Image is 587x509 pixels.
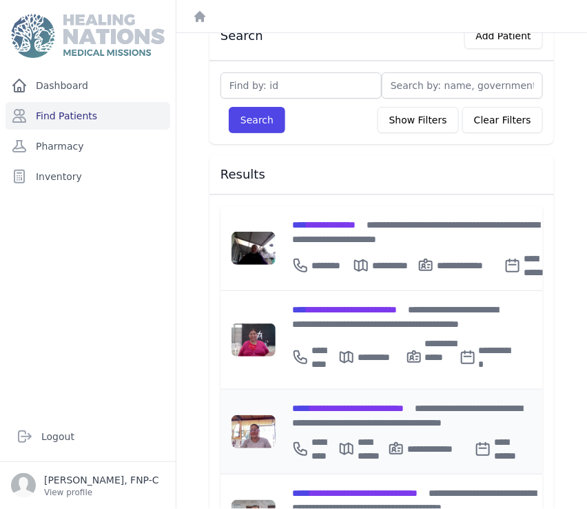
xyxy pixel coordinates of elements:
[6,132,170,160] a: Pharmacy
[382,72,543,99] input: Search by: name, government id or phone
[44,487,159,498] p: View profile
[464,23,543,49] button: Add Patient
[11,14,164,58] img: Medical Missions EMR
[378,107,459,133] button: Show Filters
[11,423,165,450] a: Logout
[220,166,543,183] h3: Results
[44,473,159,487] p: [PERSON_NAME], FNP-C
[6,72,170,99] a: Dashboard
[229,107,285,133] button: Search
[462,107,543,133] button: Clear Filters
[231,232,276,265] img: bxRjVnAc4HGK2vg+otNdY7alMzKvsgYTQY8ej+iMGkpCwKslZGJWomxYT+9gEff3KTykGSZqRpiyTJMKWlGoz4fwHt5WZUo5X...
[6,163,170,190] a: Inventory
[231,323,276,357] img: 3VUVT4vwA9+VdWYZxweQAAACV0RVh0ZGF0ZTpjcmVhdGUAMjAyNC0wMi0yMlQxNjo0MToyMSswMDowMPG2bHkAAAAldEVYdGR...
[11,473,165,498] a: [PERSON_NAME], FNP-C View profile
[220,28,263,44] h3: Search
[220,72,382,99] input: Find by: id
[231,415,276,448] img: wHY+sRY3QlywgAAACV0RVh0ZGF0ZTpjcmVhdGUAMjAyNC0wMi0xN1QxNzozMDo1NyswMDowMKoPcfAAAAAldEVYdGRhdGU6bW...
[6,102,170,130] a: Find Patients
